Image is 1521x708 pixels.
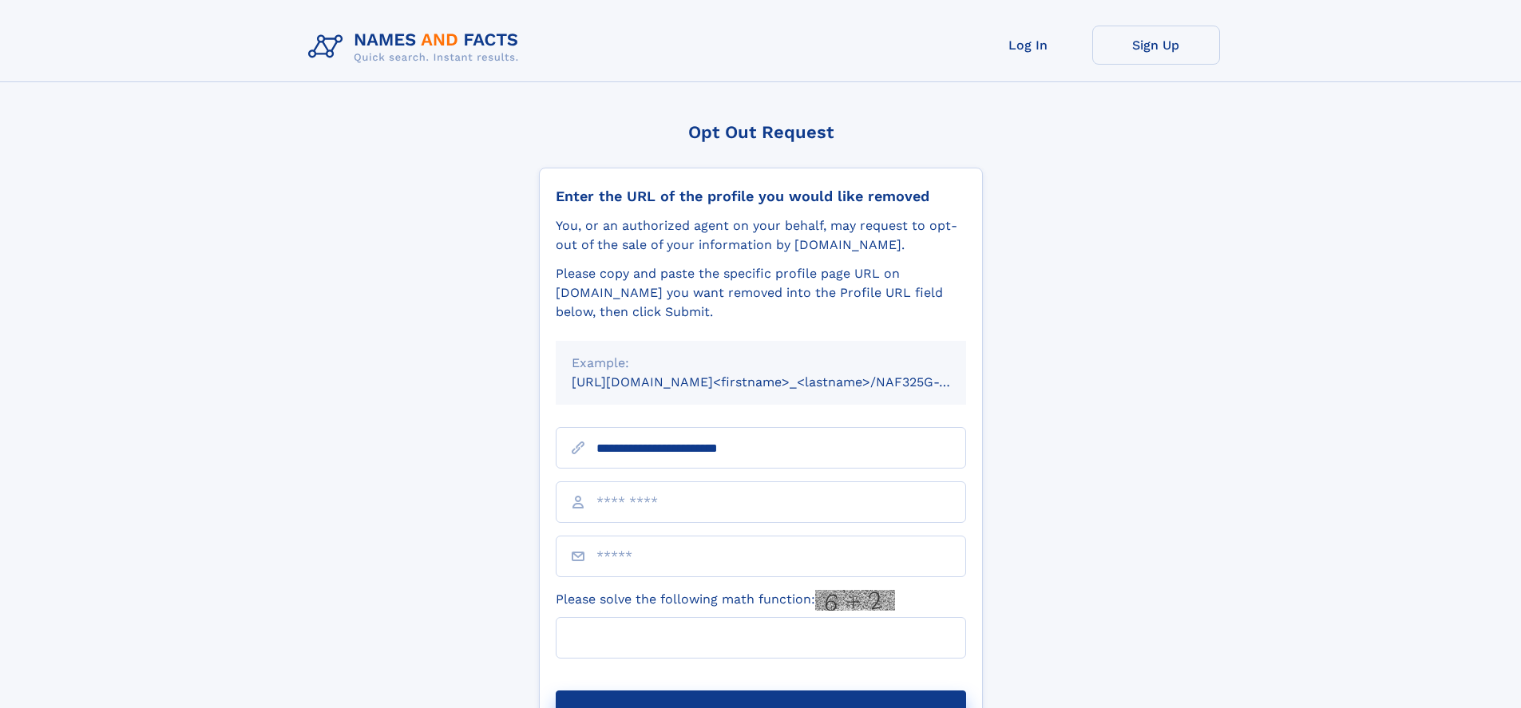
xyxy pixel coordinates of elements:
div: Opt Out Request [539,122,983,142]
div: Example: [572,354,950,373]
label: Please solve the following math function: [556,590,895,611]
div: Enter the URL of the profile you would like removed [556,188,966,205]
a: Sign Up [1092,26,1220,65]
img: Logo Names and Facts [302,26,532,69]
div: Please copy and paste the specific profile page URL on [DOMAIN_NAME] you want removed into the Pr... [556,264,966,322]
div: You, or an authorized agent on your behalf, may request to opt-out of the sale of your informatio... [556,216,966,255]
a: Log In [964,26,1092,65]
small: [URL][DOMAIN_NAME]<firstname>_<lastname>/NAF325G-xxxxxxxx [572,374,996,390]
